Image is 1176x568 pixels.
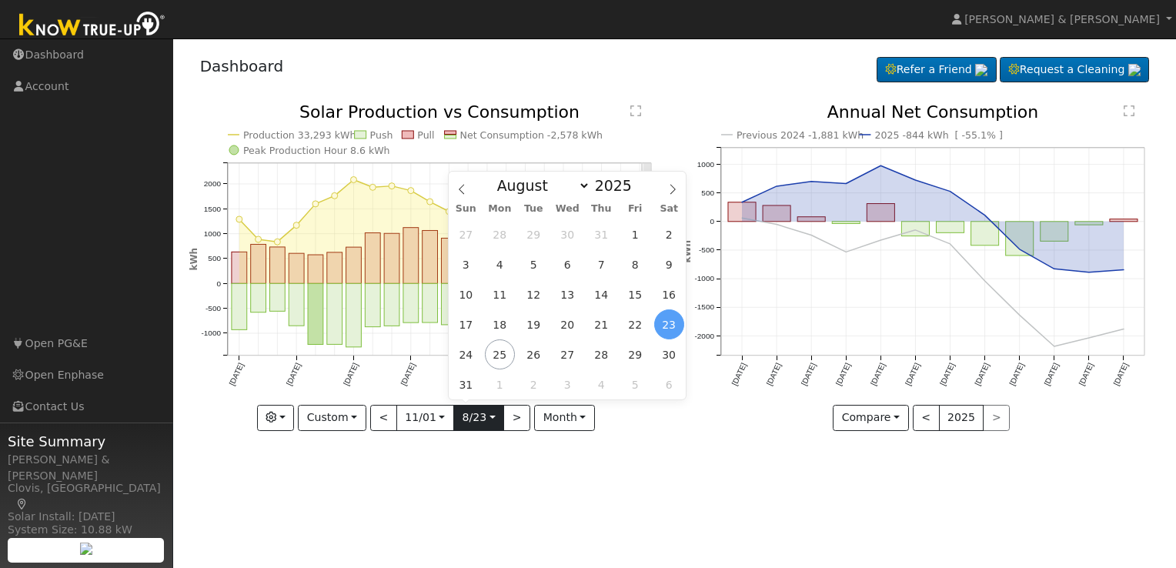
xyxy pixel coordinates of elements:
[399,362,416,387] text: [DATE]
[584,204,618,214] span: Thu
[365,233,380,284] rect: onclick=""
[797,217,825,222] rect: onclick=""
[586,279,616,309] span: August 14, 2025
[384,284,399,326] rect: onclick=""
[8,452,165,484] div: [PERSON_NAME] & [PERSON_NAME]
[590,177,646,194] input: Year
[1128,64,1141,76] img: retrieve
[620,339,650,369] span: August 29, 2025
[1017,246,1023,252] circle: onclick=""
[485,339,515,369] span: August 25, 2025
[913,227,919,233] circle: onclick=""
[384,234,399,284] rect: onclick=""
[289,284,304,326] rect: onclick=""
[878,162,884,169] circle: onclick=""
[485,249,515,279] span: August 4, 2025
[697,160,715,169] text: 1000
[417,129,434,141] text: Pull
[451,219,481,249] span: July 27, 2025
[1121,326,1127,332] circle: onclick=""
[459,129,603,141] text: Net Consumption -2,578 kWh
[485,219,515,249] span: July 28, 2025
[869,362,887,387] text: [DATE]
[396,405,454,431] button: 11/01
[326,252,342,283] rect: onclick=""
[1008,362,1026,387] text: [DATE]
[833,405,909,431] button: Compare
[370,405,397,431] button: <
[403,228,419,284] rect: onclick=""
[298,405,366,431] button: Custom
[227,362,245,387] text: [DATE]
[652,204,686,214] span: Sat
[867,204,895,222] rect: onclick=""
[694,303,714,312] text: -1500
[1124,105,1134,117] text: 
[654,309,684,339] span: August 23, 2025
[519,219,549,249] span: July 29, 2025
[216,279,221,288] text: 0
[773,183,780,189] circle: onclick=""
[346,247,361,283] rect: onclick=""
[586,339,616,369] span: August 28, 2025
[620,309,650,339] span: August 22, 2025
[1110,219,1138,222] rect: onclick=""
[308,255,323,283] rect: onclick=""
[654,279,684,309] span: August 16, 2025
[365,284,380,327] rect: onclick=""
[553,249,583,279] span: August 6, 2025
[1041,222,1068,242] rect: onclick=""
[618,204,652,214] span: Fri
[875,129,1004,141] text: 2025 -844 kWh [ -55.1% ]
[902,222,930,236] rect: onclick=""
[947,241,954,247] circle: onclick=""
[937,222,964,233] rect: onclick=""
[773,222,780,228] circle: onclick=""
[426,199,433,205] circle: onclick=""
[350,177,356,183] circle: onclick=""
[1121,267,1127,273] circle: onclick=""
[808,179,814,185] circle: onclick=""
[342,362,359,387] text: [DATE]
[485,309,515,339] span: August 18, 2025
[701,189,714,197] text: 500
[739,199,745,205] circle: onclick=""
[232,284,247,330] rect: onclick=""
[8,509,165,525] div: Solar Install: [DATE]
[808,232,814,239] circle: onclick=""
[534,405,595,431] button: month
[834,362,852,387] text: [DATE]
[553,369,583,399] span: September 3, 2025
[232,252,247,284] rect: onclick=""
[550,204,584,214] span: Wed
[446,209,452,215] circle: onclick=""
[269,247,285,283] rect: onclick=""
[904,362,921,387] text: [DATE]
[553,309,583,339] span: August 20, 2025
[326,284,342,345] rect: onclick=""
[728,202,756,222] rect: onclick=""
[389,183,395,189] circle: onclick=""
[208,254,221,262] text: 500
[982,212,988,219] circle: onclick=""
[710,217,714,226] text: 0
[971,222,999,246] rect: onclick=""
[620,279,650,309] span: August 15, 2025
[1043,362,1061,387] text: [DATE]
[654,369,684,399] span: September 6, 2025
[403,284,419,323] rect: onclick=""
[422,231,437,284] rect: onclick=""
[243,145,390,156] text: Peak Production Hour 8.6 kWh
[620,219,650,249] span: August 1, 2025
[553,219,583,249] span: July 30, 2025
[974,362,991,387] text: [DATE]
[331,193,337,199] circle: onclick=""
[763,205,790,222] rect: onclick=""
[250,245,266,284] rect: onclick=""
[843,249,849,256] circle: onclick=""
[489,176,590,195] select: Month
[938,362,956,387] text: [DATE]
[654,249,684,279] span: August 9, 2025
[453,405,504,431] button: 8/23
[947,189,954,195] circle: onclick=""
